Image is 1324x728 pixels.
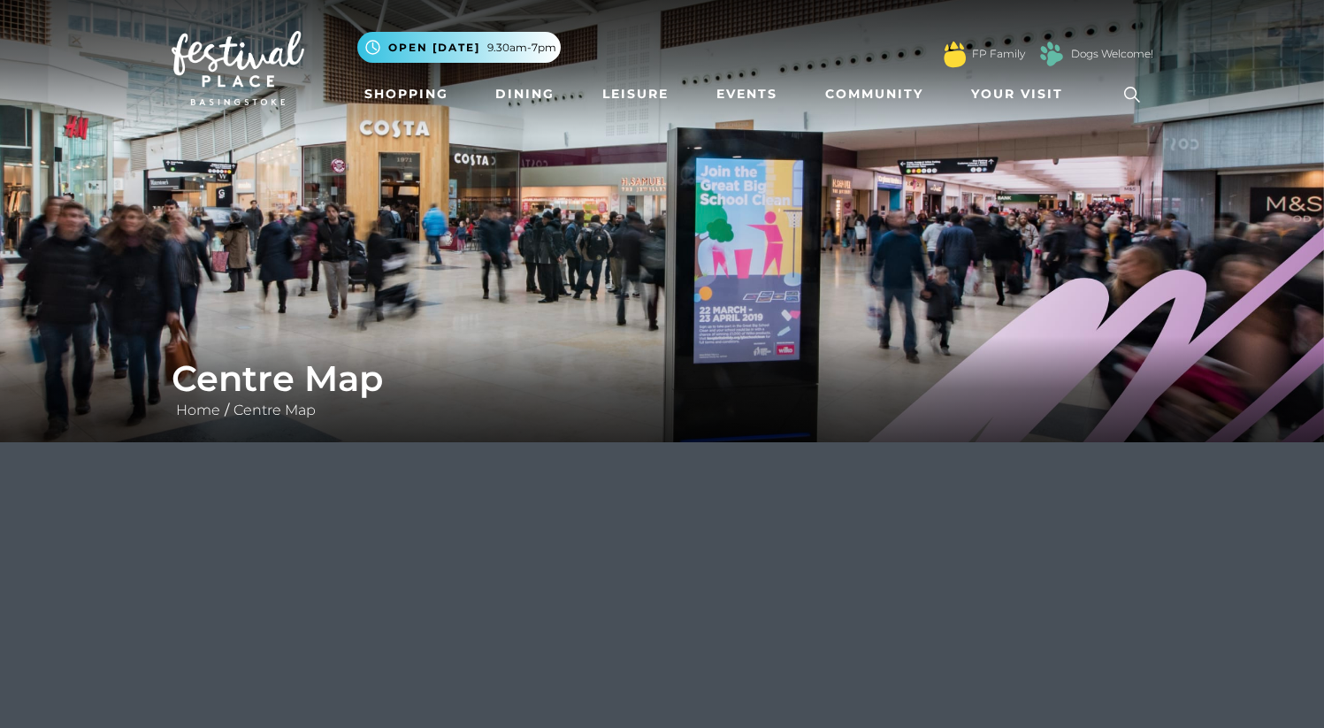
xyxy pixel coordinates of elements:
a: Leisure [595,78,676,111]
button: Open [DATE] 9.30am-7pm [357,32,561,63]
span: 9.30am-7pm [487,40,556,56]
a: Dogs Welcome! [1071,46,1153,62]
a: Dining [488,78,562,111]
span: Your Visit [971,85,1063,103]
a: FP Family [972,46,1025,62]
img: Festival Place Logo [172,31,304,105]
a: Home [172,402,225,418]
a: Your Visit [964,78,1079,111]
a: Community [818,78,930,111]
span: Open [DATE] [388,40,480,56]
a: Shopping [357,78,455,111]
a: Events [709,78,784,111]
h1: Centre Map [172,357,1153,400]
div: / [158,357,1167,421]
a: Centre Map [229,402,320,418]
